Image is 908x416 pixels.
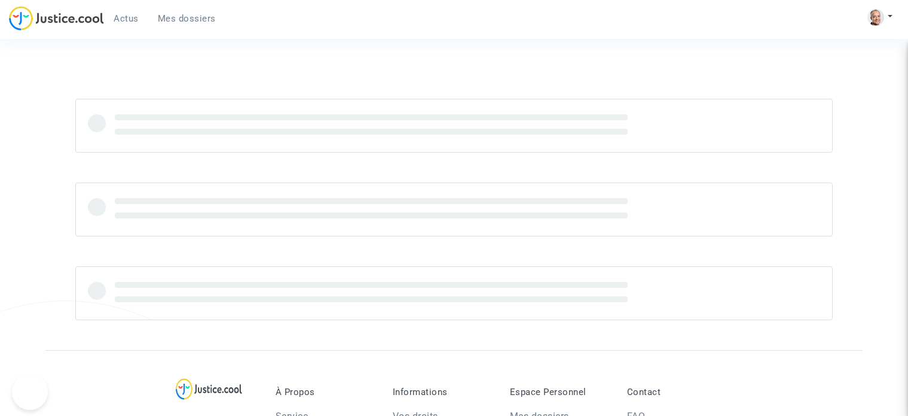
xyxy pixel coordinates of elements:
[176,378,242,400] img: logo-lg.svg
[393,387,492,397] p: Informations
[148,10,225,28] a: Mes dossiers
[867,9,884,26] img: ACg8ocKZU31xno-LpBqyWwI6qQfhaET-15XAm_d3fkRpZRSuTkJYLxqnFA=s96-c
[9,6,104,31] img: jc-logo.svg
[510,387,609,397] p: Espace Personnel
[627,387,726,397] p: Contact
[12,374,48,410] iframe: Toggle Customer Support
[104,10,148,28] a: Actus
[276,387,375,397] p: À Propos
[114,13,139,24] span: Actus
[158,13,216,24] span: Mes dossiers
